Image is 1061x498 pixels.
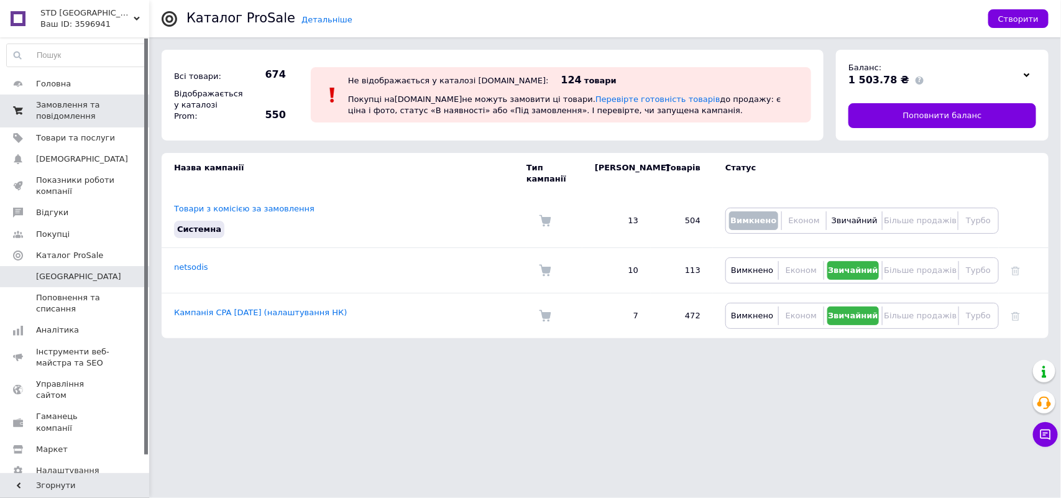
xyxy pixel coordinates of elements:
button: Звичайний [830,211,879,230]
span: Поповнення та списання [36,292,115,315]
span: [GEOGRAPHIC_DATA] [36,271,121,282]
span: Турбо [966,216,991,225]
span: 1 503.78 ₴ [848,74,909,86]
span: [DEMOGRAPHIC_DATA] [36,154,128,165]
span: Покупці на [DOMAIN_NAME] не можуть замовити ці товари. до продажу: є ціна і фото, статус «В наявн... [348,95,781,115]
span: Головна [36,78,71,90]
td: Тип кампанії [526,153,582,194]
img: Комісія за замовлення [539,214,551,227]
img: Комісія за замовлення [539,264,551,277]
span: 124 [561,74,582,86]
input: Пошук [7,44,145,67]
td: 7 [582,293,651,339]
button: Вимкнено [729,211,778,230]
span: Вимкнено [731,265,773,275]
a: Видалити [1011,311,1020,320]
span: Вимкнено [730,216,776,225]
img: Комісія за замовлення [539,310,551,322]
span: товари [584,76,617,85]
span: Відгуки [36,207,68,218]
span: Більше продажів [884,216,957,225]
button: Турбо [962,307,995,325]
span: Гаманець компанії [36,411,115,433]
span: Системна [177,224,221,234]
span: Економ [789,216,820,225]
td: Назва кампанії [162,153,526,194]
td: 113 [651,248,713,293]
td: 13 [582,194,651,248]
button: Економ [782,261,820,280]
a: Детальніше [301,15,352,24]
a: Перевірте готовність товарів [595,95,720,104]
button: Турбо [962,261,995,280]
span: Показники роботи компанії [36,175,115,197]
span: Звичайний [828,265,878,275]
td: 10 [582,248,651,293]
button: Звичайний [827,307,880,325]
span: Звичайний [832,216,878,225]
button: Більше продажів [886,261,955,280]
td: 472 [651,293,713,339]
span: Турбо [966,265,991,275]
button: Чат з покупцем [1033,422,1058,447]
button: Вимкнено [729,261,775,280]
button: Вимкнено [729,307,775,325]
td: Статус [713,153,999,194]
span: 550 [242,108,286,122]
span: Налаштування [36,465,99,476]
button: Створити [988,9,1049,28]
span: Вимкнено [731,311,773,320]
span: Каталог ProSale [36,250,103,261]
div: Каталог ProSale [186,12,295,25]
span: Створити [998,14,1039,24]
span: Звичайний [828,311,878,320]
a: netsodis [174,262,208,272]
div: Всі товари: [171,68,239,85]
span: Покупці [36,229,70,240]
button: Економ [782,307,820,325]
span: STD Kiev [40,7,134,19]
span: 674 [242,68,286,81]
td: Товарів [651,153,713,194]
span: Баланс: [848,63,881,72]
button: Звичайний [827,261,880,280]
span: Товари та послуги [36,132,115,144]
button: Турбо [962,211,995,230]
img: :exclamation: [323,86,342,104]
button: Більше продажів [886,307,955,325]
span: Управління сайтом [36,379,115,401]
a: Товари з комісією за замовлення [174,204,315,213]
span: Замовлення та повідомлення [36,99,115,122]
a: Поповнити баланс [848,103,1036,128]
a: Видалити [1011,265,1020,275]
div: Ваш ID: 3596941 [40,19,149,30]
span: Турбо [966,311,991,320]
div: Не відображається у каталозі [DOMAIN_NAME]: [348,76,549,85]
a: Кампанія CPA [DATE] (налаштування НК) [174,308,347,317]
button: Економ [785,211,823,230]
span: Інструменти веб-майстра та SEO [36,346,115,369]
span: Маркет [36,444,68,455]
div: Відображається у каталозі Prom: [171,85,239,126]
span: Більше продажів [884,265,957,275]
span: Аналітика [36,325,79,336]
button: Більше продажів [886,211,955,230]
span: Економ [786,265,817,275]
td: [PERSON_NAME] [582,153,651,194]
span: Поповнити баланс [903,110,982,121]
span: Більше продажів [884,311,957,320]
span: Економ [786,311,817,320]
td: 504 [651,194,713,248]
